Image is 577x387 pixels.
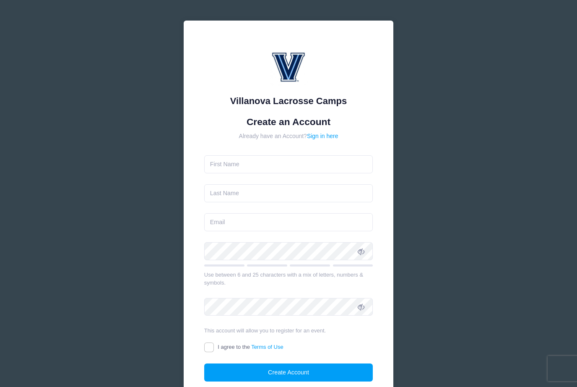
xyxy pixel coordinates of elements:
[307,133,338,139] a: Sign in here
[204,363,373,382] button: Create Account
[204,213,373,231] input: Email
[263,41,314,92] img: Villanova Lacrosse Camps
[204,94,373,108] div: Villanova Lacrosse Camps
[204,132,373,141] div: Already have an Account?
[218,344,283,350] span: I agree to the
[204,271,373,287] div: Use between 6 and 25 characters with a mix of letters, numbers & symbols.
[204,184,373,202] input: Last Name
[204,343,214,352] input: I agree to theTerms of Use
[204,327,373,335] div: This account will allow you to register for an event.
[204,155,373,173] input: First Name
[251,344,283,350] a: Terms of Use
[204,116,373,128] h1: Create an Account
